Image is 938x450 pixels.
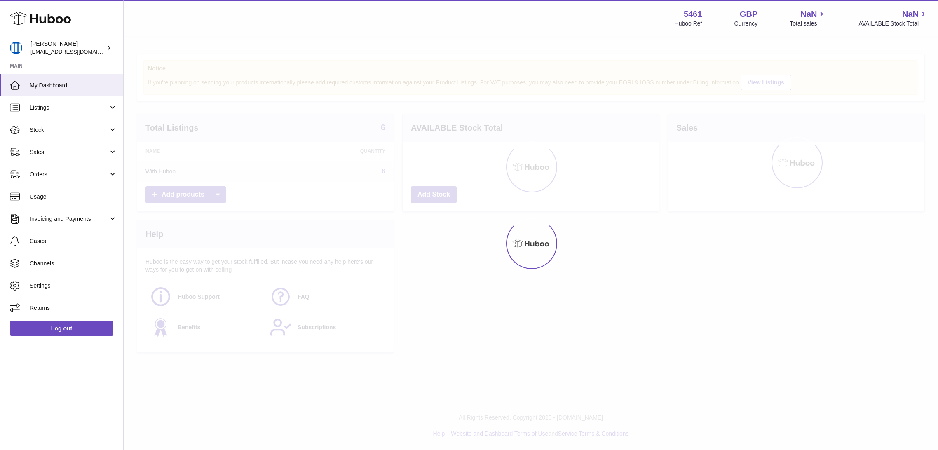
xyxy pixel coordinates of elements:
span: Channels [30,260,117,267]
span: NaN [800,9,817,20]
span: My Dashboard [30,82,117,89]
span: Usage [30,193,117,201]
span: NaN [902,9,919,20]
img: oksana@monimoto.com [10,42,22,54]
span: Returns [30,304,117,312]
span: Sales [30,148,108,156]
span: Invoicing and Payments [30,215,108,223]
span: Stock [30,126,108,134]
div: Huboo Ref [675,20,702,28]
span: Settings [30,282,117,290]
a: NaN AVAILABLE Stock Total [858,9,928,28]
a: Log out [10,321,113,336]
span: Orders [30,171,108,178]
strong: 5461 [684,9,702,20]
span: Total sales [790,20,826,28]
span: AVAILABLE Stock Total [858,20,928,28]
span: Cases [30,237,117,245]
div: [PERSON_NAME] [30,40,105,56]
a: NaN Total sales [790,9,826,28]
span: Listings [30,104,108,112]
strong: GBP [740,9,757,20]
span: [EMAIL_ADDRESS][DOMAIN_NAME] [30,48,121,55]
div: Currency [734,20,758,28]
